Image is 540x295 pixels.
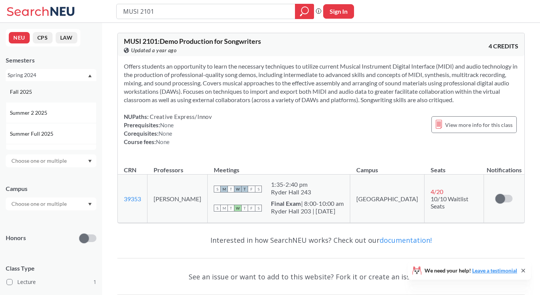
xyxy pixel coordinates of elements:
[248,205,255,212] span: F
[350,158,425,175] th: Campus
[221,186,228,192] span: M
[255,205,262,212] span: S
[271,200,344,207] div: | 8:00-10:00 am
[159,130,172,137] span: None
[8,71,87,79] div: Spring 2024
[88,160,92,163] svg: Dropdown arrow
[295,4,314,19] div: magnifying glass
[248,186,255,192] span: F
[472,267,517,274] a: Leave a testimonial
[6,197,96,210] div: Dropdown arrow
[6,184,96,193] div: Campus
[484,158,524,175] th: Notifications
[122,5,290,18] input: Class, professor, course number, "phrase"
[234,186,241,192] span: W
[93,278,96,286] span: 1
[10,130,55,138] span: Summer Full 2025
[88,203,92,206] svg: Dropdown arrow
[56,32,77,43] button: LAW
[221,205,228,212] span: M
[271,207,344,215] div: Ryder Hall 203 | [DATE]
[350,175,425,223] td: [GEOGRAPHIC_DATA]
[160,122,174,128] span: None
[271,181,311,188] div: 1:35 - 2:40 pm
[208,158,350,175] th: Meetings
[228,186,234,192] span: T
[8,199,72,208] input: Choose one or multiple
[380,236,432,245] a: documentation!
[147,158,208,175] th: Professors
[124,166,136,174] div: CRN
[6,69,96,81] div: Spring 2024Dropdown arrowFall 2025Summer 2 2025Summer Full 2025Summer 1 2025Spring 2025Fall 2024S...
[271,200,301,207] b: Final Exam
[241,186,248,192] span: T
[489,42,518,50] span: 4 CREDITS
[271,188,311,196] div: Ryder Hall 243
[6,234,26,242] p: Honors
[241,205,248,212] span: T
[117,266,525,288] div: See an issue or want to add to this website? Fork it or create an issue on .
[6,277,96,287] label: Lecture
[431,195,468,210] span: 10/10 Waitlist Seats
[149,113,212,120] span: Creative Express/Innov
[214,186,221,192] span: S
[214,205,221,212] span: S
[445,120,513,130] span: View more info for this class
[255,186,262,192] span: S
[124,37,261,45] span: MUSI 2101 : Demo Production for Songwriters
[147,175,208,223] td: [PERSON_NAME]
[88,74,92,77] svg: Dropdown arrow
[117,229,525,251] div: Interested in how SearchNEU works? Check out our
[9,32,30,43] button: NEU
[6,154,96,167] div: Dropdown arrow
[431,188,443,195] span: 4 / 20
[300,6,309,17] svg: magnifying glass
[131,46,176,55] span: Updated a year ago
[156,138,170,145] span: None
[323,4,354,19] button: Sign In
[425,158,484,175] th: Seats
[425,268,517,273] span: We need your help!
[6,56,96,64] div: Semesters
[33,32,53,43] button: CPS
[124,195,141,202] a: 39353
[6,264,96,273] span: Class Type
[10,109,49,117] span: Summer 2 2025
[228,205,234,212] span: T
[10,88,34,96] span: Fall 2025
[8,156,72,165] input: Choose one or multiple
[234,205,241,212] span: W
[124,112,212,146] div: NUPaths: Prerequisites: Corequisites: Course fees:
[124,63,518,103] span: Offers students an opportunity to learn the necessary techniques to utilize current Musical Instr...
